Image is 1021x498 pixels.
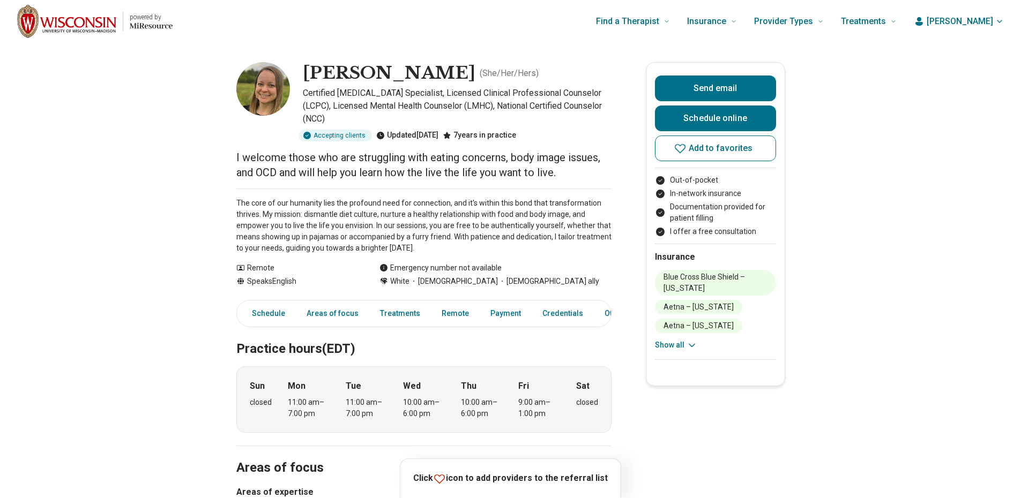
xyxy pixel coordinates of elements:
img: Brittni Bowie, Certified Eating Disorder Specialist [236,62,290,116]
button: Send email [655,76,776,101]
a: Areas of focus [300,303,365,325]
li: Out-of-pocket [655,175,776,186]
div: 10:00 am – 6:00 pm [403,397,444,419]
li: In-network insurance [655,188,776,199]
a: Home page [17,4,173,39]
span: [DEMOGRAPHIC_DATA] ally [498,276,599,287]
p: I welcome those who are struggling with eating concerns, body image issues, and OCD and will help... [236,150,612,180]
a: Other [598,303,637,325]
p: Certified [MEDICAL_DATA] Specialist, Licensed Clinical Professional Counselor (LCPC), Licensed Me... [303,87,612,125]
strong: Wed [403,380,421,393]
div: 11:00 am – 7:00 pm [288,397,329,419]
div: 10:00 am – 6:00 pm [461,397,502,419]
span: White [390,276,409,287]
a: Remote [435,303,475,325]
span: Provider Types [754,14,813,29]
h2: Insurance [655,251,776,263]
li: I offer a free consultation [655,226,776,237]
button: [PERSON_NAME] [914,15,1004,28]
strong: Sat [576,380,590,393]
p: ( She/Her/Hers ) [480,67,539,80]
li: Aetna – [US_STATE] [655,319,742,333]
strong: Tue [346,380,361,393]
div: closed [576,397,598,408]
span: Find a Therapist [596,14,659,29]
div: closed [250,397,272,408]
h2: Areas of focus [236,433,612,477]
div: 7 years in practice [443,130,516,141]
div: Emergency number not available [379,262,502,274]
strong: Sun [250,380,265,393]
a: Schedule online [655,105,776,131]
strong: Fri [518,380,529,393]
p: Click icon to add providers to the referral list [413,472,608,485]
div: Speaks English [236,276,358,287]
h1: [PERSON_NAME] [303,62,475,85]
h2: Practice hours (EDT) [236,314,612,358]
strong: Thu [461,380,476,393]
span: [DEMOGRAPHIC_DATA] [409,276,498,287]
div: 9:00 am – 1:00 pm [518,397,560,419]
p: The core of our humanity lies the profound need for connection, and it's within this bond that tr... [236,198,612,254]
li: Documentation provided for patient filling [655,201,776,224]
p: powered by [130,13,173,21]
strong: Mon [288,380,305,393]
li: Blue Cross Blue Shield – [US_STATE] [655,270,776,296]
a: Schedule [239,303,292,325]
span: Add to favorites [689,144,753,153]
div: Accepting clients [299,130,372,141]
button: Add to favorites [655,135,776,161]
span: [PERSON_NAME] [927,15,993,28]
ul: Payment options [655,175,776,237]
div: When does the program meet? [236,366,612,433]
a: Payment [484,303,527,325]
a: Treatments [374,303,427,325]
li: Aetna – [US_STATE] [655,300,742,314]
span: Treatments [841,14,886,29]
div: Remote [236,262,358,274]
div: Updated [DATE] [376,130,438,141]
button: Show all [655,339,697,351]
div: 11:00 am – 7:00 pm [346,397,387,419]
a: Credentials [536,303,590,325]
span: Insurance [687,14,726,29]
